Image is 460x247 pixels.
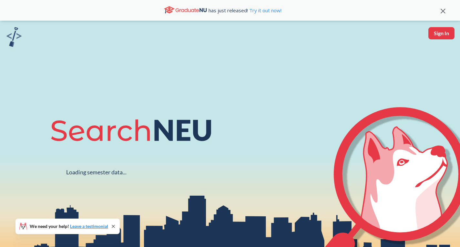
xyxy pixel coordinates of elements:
a: Try it out now! [248,7,281,14]
div: Loading semester data... [66,169,127,176]
img: sandbox logo [6,27,22,47]
span: We need your help! [30,224,108,229]
a: Leave a testimonial [70,223,108,229]
span: has just released! [209,7,281,14]
button: Sign In [428,27,455,39]
a: sandbox logo [6,27,22,49]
